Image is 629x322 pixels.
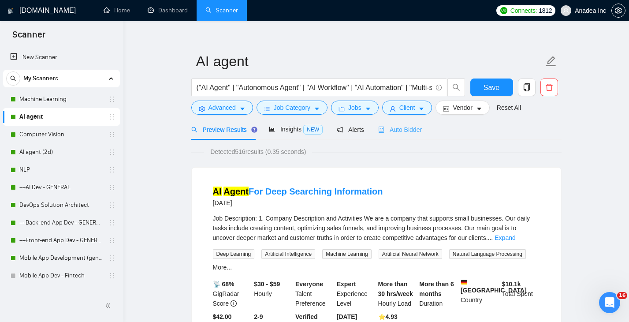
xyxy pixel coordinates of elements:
[269,126,323,133] span: Insights
[108,272,115,279] span: holder
[213,213,540,243] div: Job Description: 1. Company Description and Activities We are a company that supports small busin...
[191,101,253,115] button: settingAdvancedcaret-down
[213,187,222,196] mark: AI
[28,255,35,262] button: Gif picker
[213,187,383,196] a: AI AgentFor Deep Searching Information
[617,292,627,299] span: 16
[108,202,115,209] span: holder
[7,51,169,142] div: Mariia says…
[213,198,383,208] div: [DATE]
[213,281,234,288] b: 📡 68%
[231,300,237,307] span: info-circle
[611,7,625,14] a: setting
[148,7,188,14] a: dashboardDashboard
[599,292,620,313] iframe: Intercom live chat
[337,126,364,133] span: Alerts
[379,249,442,259] span: Artificial Neural Network
[502,281,521,288] b: $ 10.1k
[105,301,114,310] span: double-left
[108,237,115,244] span: holder
[399,103,415,112] span: Client
[6,4,22,20] button: go back
[254,281,280,288] b: $30 - $59
[382,101,432,115] button: userClientcaret-down
[197,82,432,93] input: Search Freelance Jobs...
[14,255,21,262] button: Emoji picker
[213,313,232,320] b: $42.00
[19,161,103,179] a: NLP
[252,279,294,308] div: Hourly
[254,313,263,320] b: 2-9
[500,7,507,14] img: upwork-logo.png
[19,179,103,196] a: ++AI Dev - GENERAL
[104,7,130,14] a: homeHome
[108,96,115,103] span: holder
[6,71,20,86] button: search
[476,105,482,112] span: caret-down
[417,279,459,308] div: Duration
[274,103,310,112] span: Job Category
[108,184,115,191] span: holder
[19,232,103,249] a: ++Front-end App Dev - GENERAL
[3,49,120,66] li: New Scanner
[459,279,500,308] div: Country
[250,126,258,134] div: Tooltip anchor
[205,7,238,14] a: searchScanner
[365,105,371,112] span: caret-down
[453,103,472,112] span: Vendor
[43,11,88,20] p: Active 30m ago
[261,249,315,259] span: Artificial Intelligence
[25,5,39,19] img: Profile image for Mariia
[488,234,493,241] span: ...
[612,7,625,14] span: setting
[539,6,552,15] span: 1812
[484,82,499,93] span: Save
[191,126,255,133] span: Preview Results
[331,101,379,115] button: folderJobscaret-down
[510,6,537,15] span: Connects:
[39,65,57,72] span: Mariia
[378,126,422,133] span: Auto Bidder
[199,105,205,112] span: setting
[378,313,398,320] b: ⭐️ 4.93
[269,126,275,132] span: area-chart
[19,143,103,161] a: AI agent (2d)
[378,127,384,133] span: robot
[5,28,52,47] span: Scanner
[295,281,323,288] b: Everyone
[19,108,103,126] a: AI agent
[196,50,543,72] input: Scanner name...
[449,249,526,259] span: Natural Language Processing
[108,131,115,138] span: holder
[337,281,356,288] b: Expert
[56,255,63,262] button: Start recording
[204,147,312,157] span: Detected 516 results (0.35 seconds)
[436,85,442,90] span: info-circle
[191,127,197,133] span: search
[108,113,115,120] span: holder
[108,255,115,262] span: holder
[19,267,103,285] a: Mobile App Dev - Fintech
[239,105,246,112] span: caret-down
[314,105,320,112] span: caret-down
[337,313,357,320] b: [DATE]
[518,79,536,96] button: copy
[541,83,558,91] span: delete
[7,51,169,131] div: Profile image for MariiaMariiafrom [DOMAIN_NAME]
[19,126,103,143] a: Computer Vision
[213,249,255,259] span: Deep Learning
[7,236,169,251] textarea: Message…
[376,279,418,308] div: Hourly Load
[500,279,542,308] div: Total Spent
[138,4,155,20] button: Home
[563,7,569,14] span: user
[390,105,396,112] span: user
[18,62,32,76] img: Profile image for Mariia
[447,79,465,96] button: search
[264,105,270,112] span: bars
[461,279,527,294] b: [GEOGRAPHIC_DATA]
[19,249,103,267] a: Mobile App Development (general)
[611,4,625,18] button: setting
[211,279,253,308] div: GigRadar Score
[108,166,115,173] span: holder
